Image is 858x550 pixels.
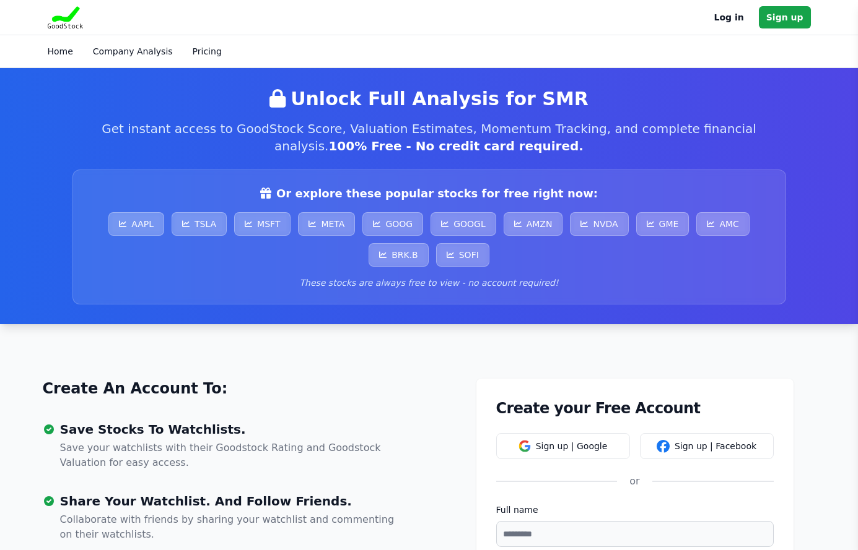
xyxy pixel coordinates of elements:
h3: Share Your Watchlist. And Follow Friends. [60,495,405,507]
p: These stocks are always free to view - no account required! [88,277,771,289]
a: GME [636,212,689,236]
a: Sign up [759,6,811,28]
h1: Create your Free Account [496,398,774,418]
a: GOOGL [431,212,496,236]
a: AMZN [504,212,563,236]
a: Log in [714,10,744,25]
a: BRK.B [369,243,429,267]
h2: Unlock Full Analysis for SMR [72,88,786,110]
a: TSLA [172,212,227,236]
button: Sign up | Google [496,433,630,459]
a: Create An Account To: [43,379,228,398]
h3: Save Stocks To Watchlists. [60,423,405,436]
a: AMC [696,212,749,236]
a: META [298,212,355,236]
p: Get instant access to GoodStock Score, Valuation Estimates, Momentum Tracking, and complete finan... [72,120,786,155]
a: GOOG [362,212,423,236]
span: 100% Free - No credit card required. [328,139,583,153]
a: Home [48,46,73,56]
img: Goodstock Logo [48,6,84,28]
span: Or explore these popular stocks for free right now: [276,185,598,202]
a: Pricing [193,46,222,56]
button: Sign up | Facebook [640,433,774,459]
p: Save your watchlists with their Goodstock Rating and Goodstock Valuation for easy access. [60,440,405,470]
a: NVDA [570,212,628,236]
a: SOFI [436,243,489,267]
a: Company Analysis [93,46,173,56]
div: or [617,474,652,489]
label: Full name [496,504,774,516]
p: Collaborate with friends by sharing your watchlist and commenting on their watchlists. [60,512,405,542]
a: MSFT [234,212,291,236]
a: AAPL [108,212,164,236]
